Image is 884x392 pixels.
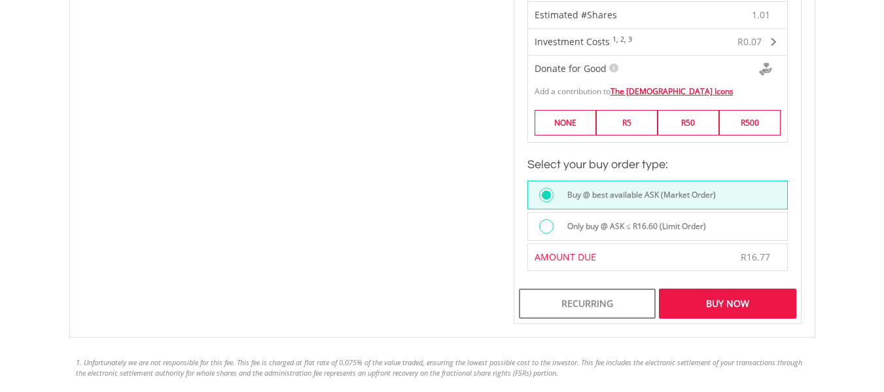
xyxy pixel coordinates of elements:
[752,9,770,22] span: 1.01
[741,251,770,263] span: R16.77
[612,35,632,44] sup: 1, 2, 3
[535,35,610,48] span: Investment Costs
[535,110,596,135] label: NONE
[527,156,788,174] h3: Select your buy order type:
[519,289,656,319] div: Recurring
[559,219,706,234] label: Only buy @ ASK ≤ R16.60 (Limit Order)
[528,79,787,97] div: Add a contribution to
[658,110,719,135] label: R50
[596,110,658,135] label: R5
[559,188,716,202] label: Buy @ best available ASK (Market Order)
[759,63,772,76] img: Donte For Good
[535,9,617,21] span: Estimated #Shares
[535,62,607,75] span: Donate for Good
[76,357,809,378] li: 1. Unfortunately we are not responsible for this fee. This fee is charged at flat rate of 0.075% ...
[737,35,762,48] span: R0.07
[719,110,781,135] label: R500
[535,251,596,263] span: AMOUNT DUE
[610,86,734,97] a: The [DEMOGRAPHIC_DATA] Icons
[659,289,796,319] div: Buy Now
